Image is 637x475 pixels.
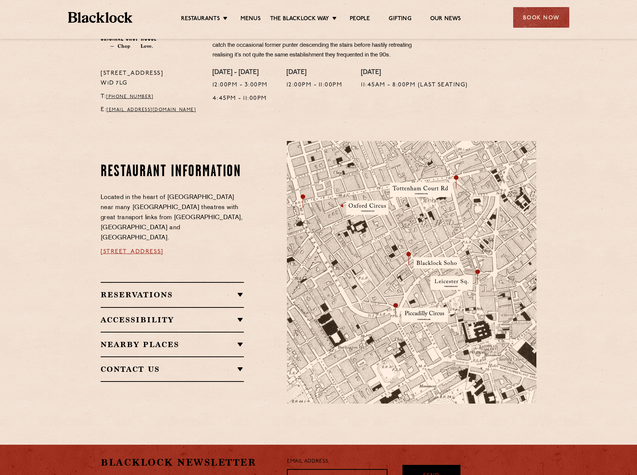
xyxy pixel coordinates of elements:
[101,340,244,349] h2: Nearby Places
[68,12,133,23] img: BL_Textured_Logo-footer-cropped.svg
[101,249,163,255] a: [STREET_ADDRESS]
[270,15,329,24] a: The Blacklock Way
[350,15,370,24] a: People
[106,95,153,99] a: [PHONE_NUMBER]
[107,108,196,112] a: [EMAIL_ADDRESS][DOMAIN_NAME]
[241,15,261,24] a: Menus
[101,105,201,115] p: E:
[212,69,268,77] h4: [DATE] - [DATE]
[101,163,244,181] h2: Restaurant information
[101,456,276,469] h2: Blacklock Newsletter
[287,457,328,466] label: Email Address
[101,365,244,374] h2: Contact Us
[456,334,561,404] img: svg%3E
[101,290,244,299] h2: Reservations
[212,80,268,90] p: 12:00pm - 3:00pm
[212,94,268,104] p: 4:45pm - 11:00pm
[389,15,411,24] a: Gifting
[361,80,468,90] p: 11:45am - 8:00pm (Last seating)
[430,15,461,24] a: Our News
[101,92,201,102] p: T:
[101,193,244,243] p: Located in the heart of [GEOGRAPHIC_DATA] near many [GEOGRAPHIC_DATA] theatres with great transpo...
[361,69,468,77] h4: [DATE]
[101,69,201,88] p: [STREET_ADDRESS] W1D 7LG
[287,80,343,90] p: 12:00pm - 11:00pm
[287,69,343,77] h4: [DATE]
[101,315,244,324] h2: Accessibility
[181,15,220,24] a: Restaurants
[513,7,569,28] div: Book Now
